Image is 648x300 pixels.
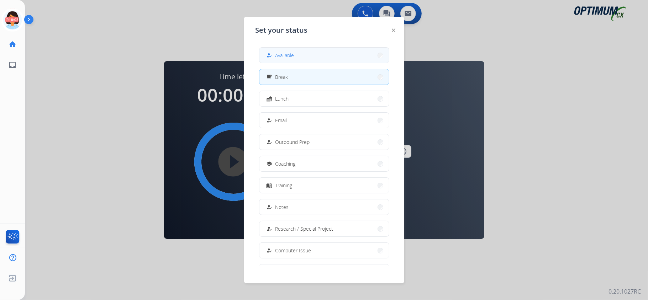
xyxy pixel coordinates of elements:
[259,113,389,128] button: Email
[259,199,389,215] button: Notes
[275,203,289,211] span: Notes
[266,52,272,58] mat-icon: how_to_reg
[259,134,389,150] button: Outbound Prep
[8,61,17,69] mat-icon: inbox
[266,247,272,253] mat-icon: how_to_reg
[275,138,310,146] span: Outbound Prep
[266,139,272,145] mat-icon: how_to_reg
[609,287,641,296] p: 0.20.1027RC
[275,52,294,59] span: Available
[259,91,389,106] button: Lunch
[392,28,395,32] img: close-button
[259,48,389,63] button: Available
[275,247,311,254] span: Computer Issue
[266,96,272,102] mat-icon: fastfood
[259,264,389,280] button: Internet Issue
[259,69,389,85] button: Break
[266,182,272,188] mat-icon: menu_book
[275,225,333,232] span: Research / Special Project
[266,161,272,167] mat-icon: school
[266,226,272,232] mat-icon: how_to_reg
[259,221,389,236] button: Research / Special Project
[266,74,272,80] mat-icon: free_breakfast
[259,243,389,258] button: Computer Issue
[275,117,287,124] span: Email
[266,117,272,123] mat-icon: how_to_reg
[259,156,389,171] button: Coaching
[266,204,272,210] mat-icon: how_to_reg
[275,73,288,81] span: Break
[8,40,17,49] mat-icon: home
[275,182,293,189] span: Training
[275,160,296,167] span: Coaching
[259,178,389,193] button: Training
[255,25,308,35] span: Set your status
[275,95,289,102] span: Lunch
